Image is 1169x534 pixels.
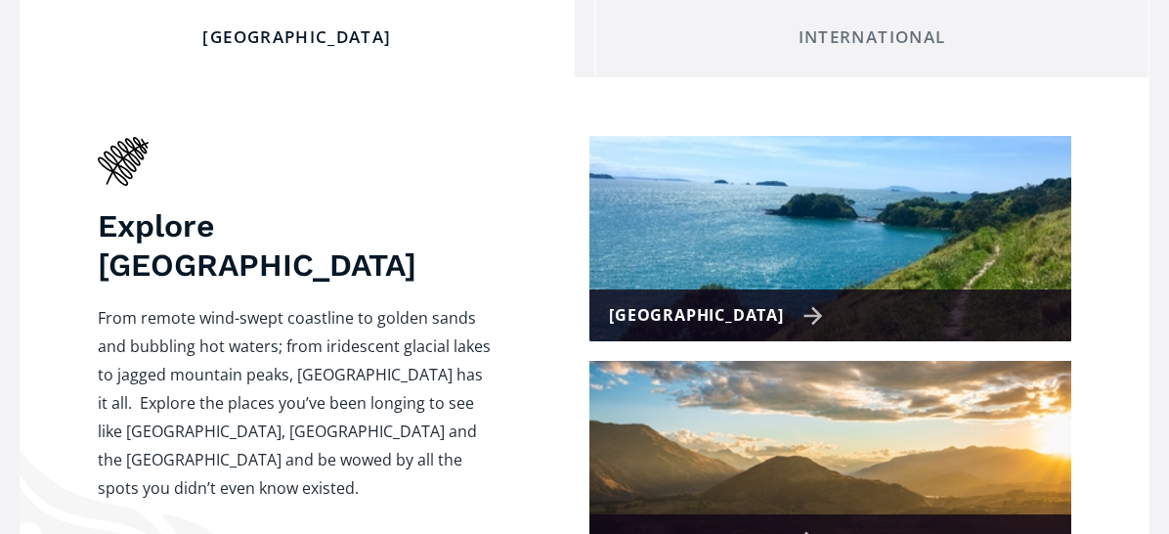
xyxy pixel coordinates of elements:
[98,304,492,503] p: From remote wind-swept coastline to golden sands and bubbling hot waters; from iridescent glacial...
[609,301,823,330] div: [GEOGRAPHIC_DATA]
[589,136,1071,341] a: [GEOGRAPHIC_DATA]
[611,26,1133,48] div: International
[98,206,492,285] h3: Explore [GEOGRAPHIC_DATA]
[36,26,558,48] div: [GEOGRAPHIC_DATA]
